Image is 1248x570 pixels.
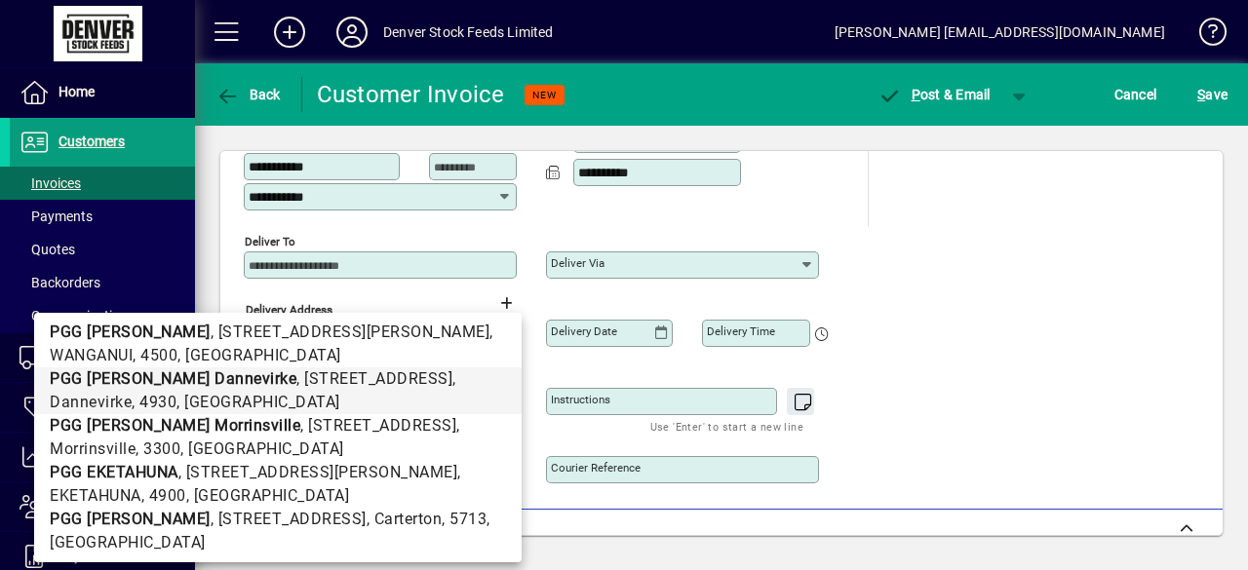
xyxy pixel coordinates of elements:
[140,486,185,505] span: , 4900
[177,346,341,364] span: , [GEOGRAPHIC_DATA]
[50,416,300,435] b: PGG [PERSON_NAME] Morrinsville
[50,510,211,528] b: PGG [PERSON_NAME]
[132,393,176,411] span: , 4930
[185,486,349,505] span: , [GEOGRAPHIC_DATA]
[50,510,490,551] span: , [GEOGRAPHIC_DATA]
[210,510,366,528] span: , [STREET_ADDRESS]
[133,346,177,364] span: , 4500
[366,510,442,528] span: , Carterton
[296,369,452,388] span: , [STREET_ADDRESS]
[50,463,178,481] b: PGG EKETAHUNA
[177,463,457,481] span: , [STREET_ADDRESS][PERSON_NAME]
[50,463,461,505] span: , EKETAHUNA
[176,393,340,411] span: , [GEOGRAPHIC_DATA]
[180,439,344,458] span: , [GEOGRAPHIC_DATA]
[50,369,456,411] span: , Dannevirke
[136,439,180,458] span: , 3300
[50,369,296,388] b: PGG [PERSON_NAME] Dannevirke
[50,323,211,341] b: PGG [PERSON_NAME]
[50,416,460,458] span: , Morrinsville
[442,510,487,528] span: , 5713
[300,416,456,435] span: , [STREET_ADDRESS]
[50,323,493,364] span: , WANGANUI
[210,323,489,341] span: , [STREET_ADDRESS][PERSON_NAME]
